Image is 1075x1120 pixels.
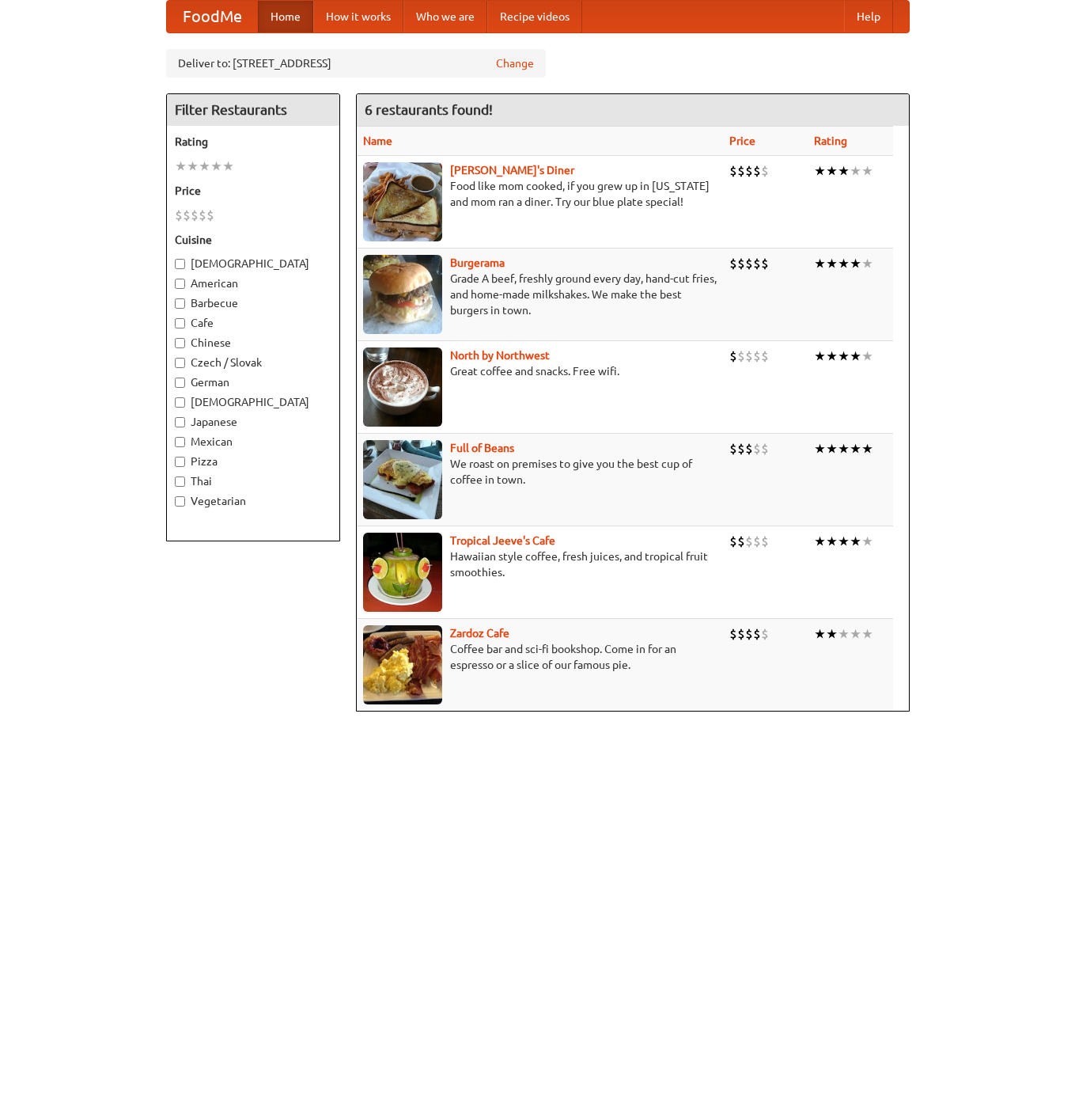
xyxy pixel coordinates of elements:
[838,255,850,272] li: ★
[745,625,753,643] li: $
[222,158,234,175] li: ★
[175,158,187,175] li: ★
[175,378,185,388] input: German
[761,255,769,272] li: $
[850,625,861,643] li: ★
[826,625,838,643] li: ★
[761,162,769,180] li: $
[175,496,185,507] input: Vegetarian
[838,625,850,643] li: ★
[814,440,826,457] li: ★
[737,255,745,272] li: $
[403,1,487,32] a: Who we are
[745,440,753,457] li: $
[363,533,442,612] img: jeeves.jpg
[363,641,717,673] p: Coffee bar and sci-fi bookshop. Come in for an espresso or a slice of our famous pie.
[761,625,769,643] li: $
[814,347,826,365] li: ★
[850,255,861,272] li: ★
[838,347,850,365] li: ★
[745,162,753,180] li: $
[745,347,753,365] li: $
[753,162,761,180] li: $
[826,440,838,457] li: ★
[258,1,313,32] a: Home
[313,1,403,32] a: How it works
[175,394,331,410] label: [DEMOGRAPHIC_DATA]
[826,255,838,272] li: ★
[850,347,861,365] li: ★
[365,102,493,117] ng-pluralize: 6 restaurants found!
[450,534,555,547] b: Tropical Jeeve's Cafe
[363,440,442,519] img: beans.jpg
[450,256,505,269] a: Burgerama
[729,255,737,272] li: $
[175,232,331,248] h5: Cuisine
[175,275,331,291] label: American
[850,533,861,550] li: ★
[363,271,717,318] p: Grade A beef, freshly ground every day, hand-cut fries, and home-made milkshakes. We make the bes...
[363,363,717,379] p: Great coffee and snacks. Free wifi.
[850,162,861,180] li: ★
[753,533,761,550] li: $
[737,625,745,643] li: $
[861,347,873,365] li: ★
[826,347,838,365] li: ★
[761,533,769,550] li: $
[838,440,850,457] li: ★
[175,298,185,309] input: Barbecue
[861,162,873,180] li: ★
[187,158,199,175] li: ★
[729,135,755,147] a: Price
[745,255,753,272] li: $
[175,476,185,487] input: Thai
[861,533,873,550] li: ★
[175,355,331,370] label: Czech / Slovak
[363,255,442,334] img: burgerama.jpg
[814,625,826,643] li: ★
[838,162,850,180] li: ★
[175,397,185,408] input: [DEMOGRAPHIC_DATA]
[450,442,514,454] a: Full of Beans
[753,255,761,272] li: $
[363,456,717,488] p: We roast on premises to give you the best cup of coffee in town.
[737,533,745,550] li: $
[210,158,222,175] li: ★
[861,255,873,272] li: ★
[729,162,737,180] li: $
[761,440,769,457] li: $
[175,358,185,368] input: Czech / Slovak
[175,338,185,348] input: Chinese
[175,437,185,447] input: Mexican
[745,533,753,550] li: $
[753,347,761,365] li: $
[838,533,850,550] li: ★
[175,473,331,489] label: Thai
[175,493,331,509] label: Vegetarian
[729,440,737,457] li: $
[363,549,717,580] p: Hawaiian style coffee, fresh juices, and tropical fruit smoothies.
[450,349,550,362] a: North by Northwest
[814,135,847,147] a: Rating
[814,533,826,550] li: ★
[450,164,574,177] a: [PERSON_NAME]'s Diner
[199,158,210,175] li: ★
[206,207,214,224] li: $
[167,94,339,126] h4: Filter Restaurants
[175,207,183,224] li: $
[175,295,331,311] label: Barbecue
[729,347,737,365] li: $
[850,440,861,457] li: ★
[175,374,331,390] label: German
[826,533,838,550] li: ★
[826,162,838,180] li: ★
[166,49,546,78] div: Deliver to: [STREET_ADDRESS]
[450,627,509,640] a: Zardoz Cafe
[175,279,185,289] input: American
[363,135,392,147] a: Name
[761,347,769,365] li: $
